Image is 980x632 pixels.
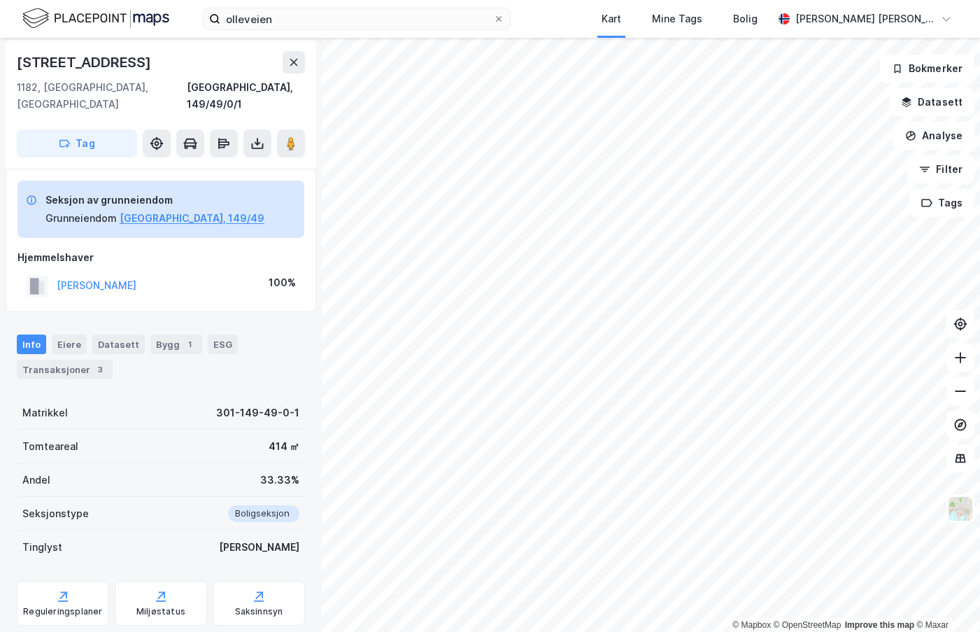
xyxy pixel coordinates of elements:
[260,472,299,489] div: 33.33%
[220,8,493,29] input: Søk på adresse, matrikkel, gårdeiere, leietakere eller personer
[910,565,980,632] div: Kontrollprogram for chat
[910,565,980,632] iframe: Chat Widget
[795,10,935,27] div: [PERSON_NAME] [PERSON_NAME]
[774,620,841,630] a: OpenStreetMap
[17,51,154,73] div: [STREET_ADDRESS]
[45,210,117,227] div: Grunneiendom
[17,249,304,266] div: Hjemmelshaver
[22,505,89,522] div: Seksjonstype
[93,363,107,377] div: 3
[22,539,62,556] div: Tinglyst
[136,606,185,617] div: Miljøstatus
[187,79,305,113] div: [GEOGRAPHIC_DATA], 149/49/0/1
[602,10,621,27] div: Kart
[216,405,299,421] div: 301-149-49-0-1
[22,405,68,421] div: Matrikkel
[45,192,264,209] div: Seksjon av grunneiendom
[17,129,137,157] button: Tag
[150,335,202,354] div: Bygg
[208,335,238,354] div: ESG
[52,335,87,354] div: Eiere
[22,438,78,455] div: Tomteareal
[22,6,169,31] img: logo.f888ab2527a4732fd821a326f86c7f29.svg
[947,496,974,522] img: Z
[880,55,974,83] button: Bokmerker
[17,335,46,354] div: Info
[183,337,197,351] div: 1
[269,274,296,291] div: 100%
[120,210,264,227] button: [GEOGRAPHIC_DATA], 149/49
[732,620,771,630] a: Mapbox
[17,79,187,113] div: 1182, [GEOGRAPHIC_DATA], [GEOGRAPHIC_DATA]
[909,189,974,217] button: Tags
[235,606,283,617] div: Saksinnsyn
[907,155,974,183] button: Filter
[733,10,758,27] div: Bolig
[17,360,113,379] div: Transaksjoner
[845,620,914,630] a: Improve this map
[652,10,702,27] div: Mine Tags
[889,88,974,116] button: Datasett
[23,606,102,617] div: Reguleringsplaner
[92,335,145,354] div: Datasett
[22,472,50,489] div: Andel
[893,122,974,150] button: Analyse
[269,438,299,455] div: 414 ㎡
[219,539,299,556] div: [PERSON_NAME]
